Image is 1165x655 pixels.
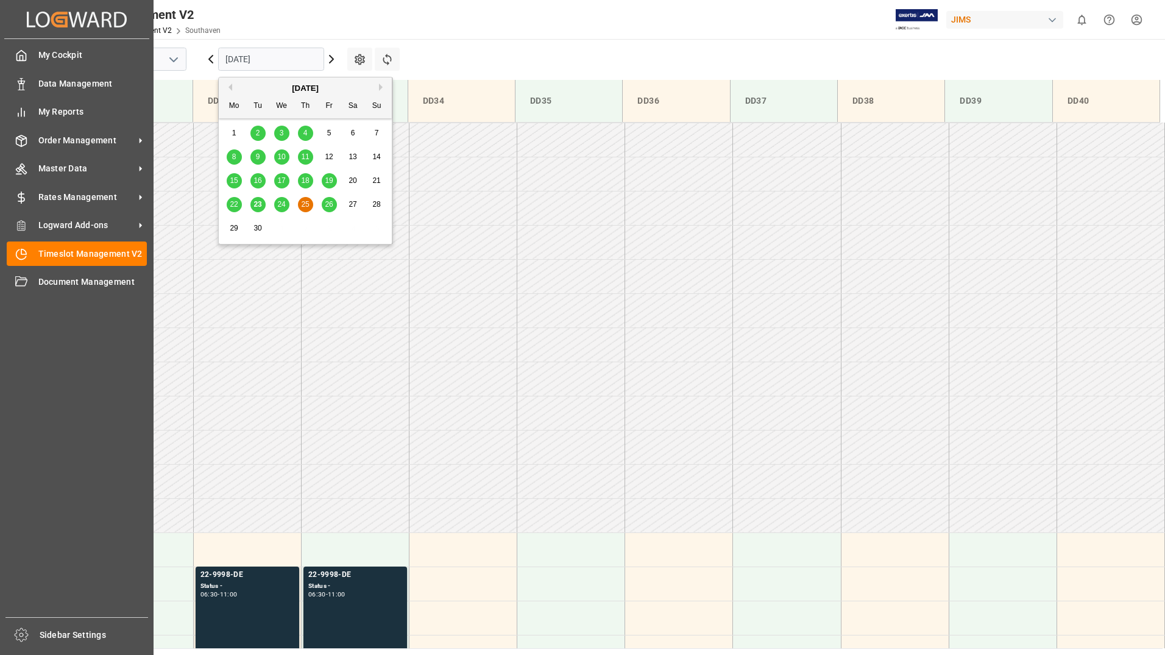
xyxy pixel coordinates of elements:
[298,173,313,188] div: Choose Thursday, September 18th, 2025
[230,176,238,185] span: 15
[38,134,135,147] span: Order Management
[1063,90,1150,112] div: DD40
[345,197,361,212] div: Choose Saturday, September 27th, 2025
[7,43,147,67] a: My Cockpit
[250,99,266,114] div: Tu
[525,90,612,112] div: DD35
[369,99,384,114] div: Su
[345,126,361,141] div: Choose Saturday, September 6th, 2025
[256,129,260,137] span: 2
[227,149,242,165] div: Choose Monday, September 8th, 2025
[328,592,345,597] div: 11:00
[7,242,147,265] a: Timeslot Management V2
[227,99,242,114] div: Mo
[200,581,294,592] div: Status -
[345,99,361,114] div: Sa
[230,200,238,209] span: 22
[253,176,261,185] span: 16
[740,90,827,112] div: DD37
[369,197,384,212] div: Choose Sunday, September 28th, 2025
[227,197,242,212] div: Choose Monday, September 22nd, 2025
[230,224,238,232] span: 29
[632,90,720,112] div: DD36
[7,270,147,294] a: Document Management
[326,592,328,597] div: -
[227,126,242,141] div: Choose Monday, September 1st, 2025
[325,152,333,161] span: 12
[38,248,147,260] span: Timeslot Management V2
[345,149,361,165] div: Choose Saturday, September 13th, 2025
[38,162,135,175] span: Master Data
[301,152,309,161] span: 11
[349,176,356,185] span: 20
[277,152,285,161] span: 10
[301,200,309,209] span: 25
[222,121,389,240] div: month 2025-09
[372,200,380,209] span: 28
[218,592,219,597] div: -
[848,90,935,112] div: DD38
[38,77,147,90] span: Data Management
[253,224,261,232] span: 30
[351,129,355,137] span: 6
[1096,6,1123,34] button: Help Center
[218,48,324,71] input: DD-MM-YYYY
[308,581,402,592] div: Status -
[250,149,266,165] div: Choose Tuesday, September 9th, 2025
[325,200,333,209] span: 26
[277,176,285,185] span: 17
[7,71,147,95] a: Data Management
[277,200,285,209] span: 24
[250,197,266,212] div: Choose Tuesday, September 23rd, 2025
[369,149,384,165] div: Choose Sunday, September 14th, 2025
[303,129,308,137] span: 4
[322,173,337,188] div: Choose Friday, September 19th, 2025
[38,106,147,118] span: My Reports
[253,200,261,209] span: 23
[232,129,236,137] span: 1
[256,152,260,161] span: 9
[322,197,337,212] div: Choose Friday, September 26th, 2025
[200,592,218,597] div: 06:30
[250,173,266,188] div: Choose Tuesday, September 16th, 2025
[38,219,135,232] span: Logward Add-ons
[372,176,380,185] span: 21
[327,129,331,137] span: 5
[274,99,289,114] div: We
[369,173,384,188] div: Choose Sunday, September 21st, 2025
[280,129,284,137] span: 3
[322,126,337,141] div: Choose Friday, September 5th, 2025
[896,9,938,30] img: Exertis%20JAM%20-%20Email%20Logo.jpg_1722504956.jpg
[220,592,238,597] div: 11:00
[7,100,147,124] a: My Reports
[308,569,402,581] div: 22-9998-DE
[232,152,236,161] span: 8
[946,8,1068,31] button: JIMS
[227,221,242,236] div: Choose Monday, September 29th, 2025
[274,173,289,188] div: Choose Wednesday, September 17th, 2025
[250,126,266,141] div: Choose Tuesday, September 2nd, 2025
[1068,6,1096,34] button: show 0 new notifications
[345,173,361,188] div: Choose Saturday, September 20th, 2025
[225,84,232,91] button: Previous Month
[38,191,135,204] span: Rates Management
[250,221,266,236] div: Choose Tuesday, September 30th, 2025
[946,11,1063,29] div: JIMS
[38,49,147,62] span: My Cockpit
[164,50,182,69] button: open menu
[274,126,289,141] div: Choose Wednesday, September 3rd, 2025
[274,149,289,165] div: Choose Wednesday, September 10th, 2025
[301,176,309,185] span: 18
[219,82,392,95] div: [DATE]
[274,197,289,212] div: Choose Wednesday, September 24th, 2025
[349,152,356,161] span: 13
[203,90,290,112] div: DD32
[298,149,313,165] div: Choose Thursday, September 11th, 2025
[40,629,149,642] span: Sidebar Settings
[298,99,313,114] div: Th
[200,569,294,581] div: 22-9998-DE
[418,90,505,112] div: DD34
[955,90,1042,112] div: DD39
[375,129,379,137] span: 7
[322,149,337,165] div: Choose Friday, September 12th, 2025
